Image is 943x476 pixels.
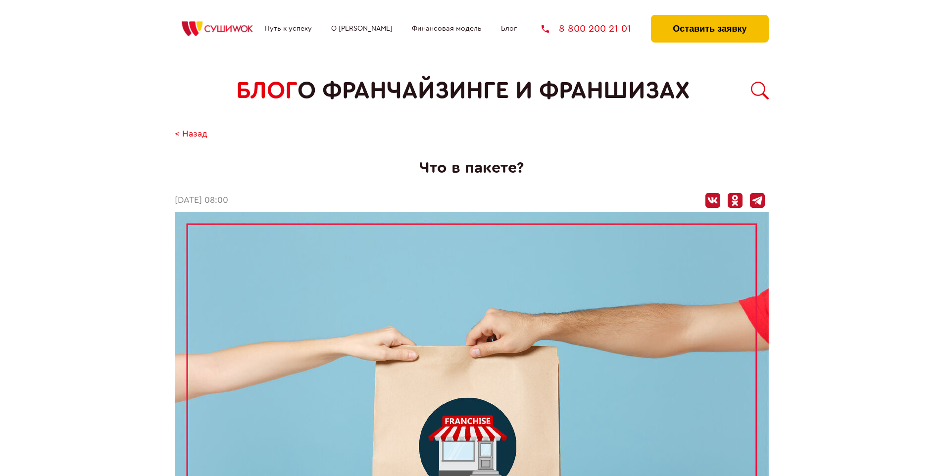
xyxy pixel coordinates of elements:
time: [DATE] 08:00 [175,195,228,206]
a: 8 800 200 21 01 [542,24,631,34]
a: Путь к успеху [265,25,312,33]
a: Блог [501,25,517,33]
button: Оставить заявку [651,15,768,43]
span: БЛОГ [236,77,298,104]
span: 8 800 200 21 01 [559,24,631,34]
a: Финансовая модель [412,25,482,33]
a: О [PERSON_NAME] [331,25,393,33]
span: о франчайзинге и франшизах [298,77,690,104]
h1: Что в пакете? [175,159,769,177]
a: < Назад [175,129,207,140]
